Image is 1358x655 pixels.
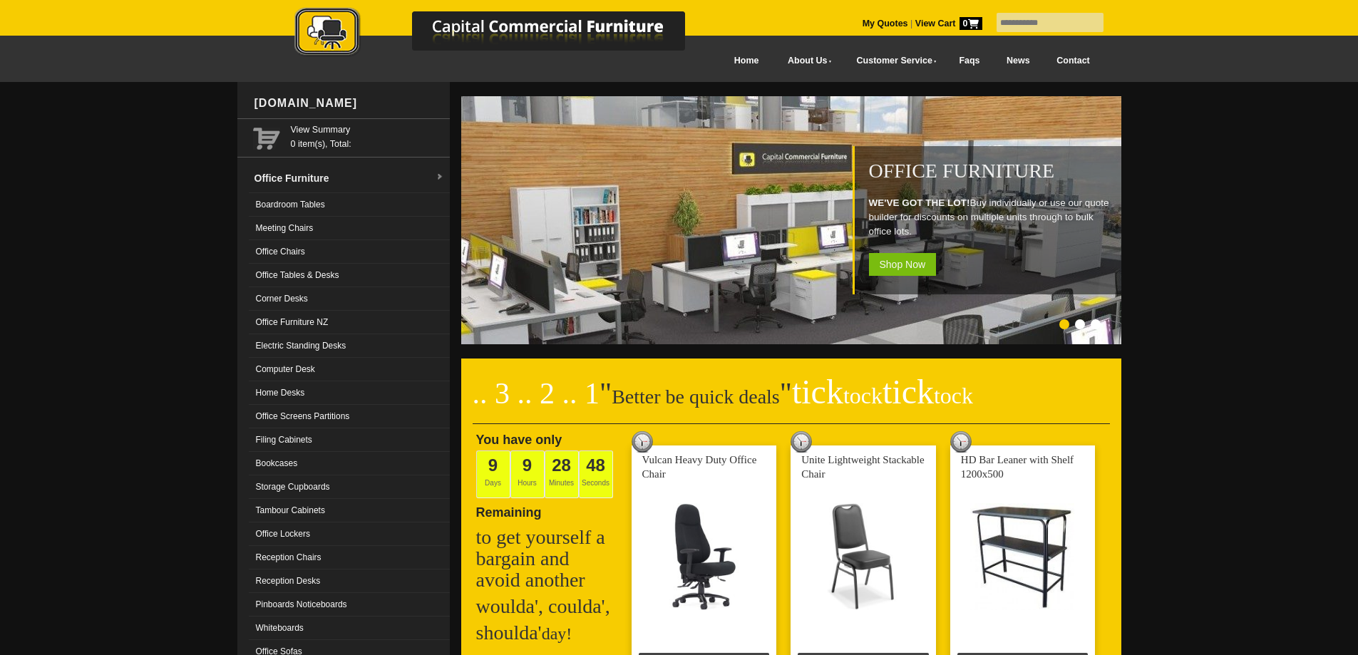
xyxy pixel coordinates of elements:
span: " [780,377,973,410]
img: Office Furniture [461,96,1124,344]
div: [DOMAIN_NAME] [249,82,450,125]
a: Office Furniture WE'VE GOT THE LOT!Buy individually or use our quote builder for discounts on mul... [461,336,1124,346]
a: Corner Desks [249,287,450,311]
h2: Better be quick deals [473,381,1110,424]
img: Capital Commercial Furniture Logo [255,7,754,59]
img: tick tock deal clock [950,431,972,453]
a: Capital Commercial Furniture Logo [255,7,754,63]
a: Computer Desk [249,358,450,381]
img: tick tock deal clock [791,431,812,453]
a: Tambour Cabinets [249,499,450,522]
a: Contact [1043,45,1103,77]
a: Reception Chairs [249,546,450,569]
a: View Cart0 [912,19,982,29]
a: Boardroom Tables [249,193,450,217]
img: tick tock deal clock [632,431,653,453]
a: Office Furnituredropdown [249,164,450,193]
a: My Quotes [863,19,908,29]
span: Minutes [545,450,579,498]
a: Office Chairs [249,240,450,264]
strong: WE'VE GOT THE LOT! [869,197,970,208]
a: Office Lockers [249,522,450,546]
a: Reception Desks [249,569,450,593]
a: Customer Service [840,45,945,77]
h2: woulda', coulda', [476,596,619,617]
span: tock [934,383,973,408]
span: 28 [552,455,571,475]
a: Office Screens Partitions [249,405,450,428]
span: .. 3 .. 2 .. 1 [473,377,600,410]
a: Storage Cupboards [249,475,450,499]
a: Home Desks [249,381,450,405]
a: News [993,45,1043,77]
img: dropdown [436,173,444,182]
a: Office Furniture NZ [249,311,450,334]
span: Remaining [476,500,542,520]
a: Whiteboards [249,617,450,640]
span: Seconds [579,450,613,498]
h2: shoulda' [476,622,619,644]
h1: Office Furniture [869,160,1114,182]
span: Shop Now [869,253,937,276]
span: tock [843,383,883,408]
li: Page dot 3 [1091,319,1101,329]
li: Page dot 2 [1075,319,1085,329]
a: Electric Standing Desks [249,334,450,358]
span: " [600,377,612,410]
a: About Us [772,45,840,77]
a: Office Tables & Desks [249,264,450,287]
span: 9 [523,455,532,475]
p: Buy individually or use our quote builder for discounts on multiple units through to bulk office ... [869,196,1114,239]
a: Filing Cabinets [249,428,450,452]
a: Faqs [946,45,994,77]
strong: View Cart [915,19,982,29]
span: 48 [586,455,605,475]
h2: to get yourself a bargain and avoid another [476,527,619,591]
span: 0 [960,17,982,30]
a: View Summary [291,123,444,137]
span: You have only [476,433,562,447]
span: day! [542,624,572,643]
span: 0 item(s), Total: [291,123,444,149]
span: tick tick [792,373,973,411]
li: Page dot 1 [1059,319,1069,329]
span: Days [476,450,510,498]
span: Hours [510,450,545,498]
a: Meeting Chairs [249,217,450,240]
a: Bookcases [249,452,450,475]
span: 9 [488,455,498,475]
a: Pinboards Noticeboards [249,593,450,617]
